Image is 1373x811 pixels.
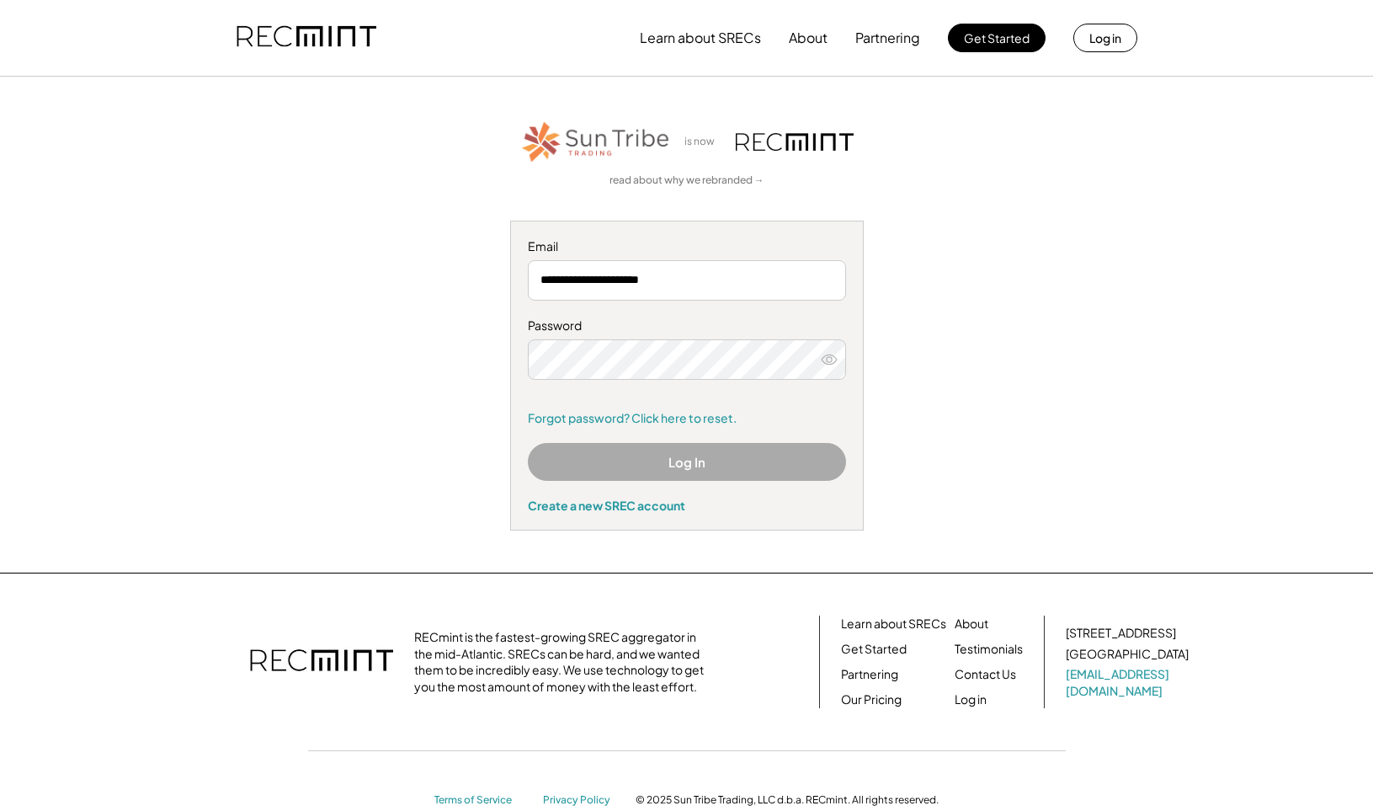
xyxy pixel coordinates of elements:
[841,691,902,708] a: Our Pricing
[1066,625,1176,642] div: [STREET_ADDRESS]
[1066,666,1192,699] a: [EMAIL_ADDRESS][DOMAIN_NAME]
[520,119,672,165] img: STT_Horizontal_Logo%2B-%2BColor.png
[841,666,898,683] a: Partnering
[948,24,1046,52] button: Get Started
[855,21,920,55] button: Partnering
[414,629,713,695] div: RECmint is the fastest-growing SREC aggregator in the mid-Atlantic. SRECs can be hard, and we wan...
[955,616,988,632] a: About
[789,21,828,55] button: About
[841,641,907,658] a: Get Started
[528,238,846,255] div: Email
[955,691,987,708] a: Log in
[841,616,946,632] a: Learn about SRECs
[250,632,393,691] img: recmint-logotype%403x.png
[640,21,761,55] button: Learn about SRECs
[955,666,1016,683] a: Contact Us
[1073,24,1137,52] button: Log in
[528,443,846,481] button: Log In
[528,410,846,427] a: Forgot password? Click here to reset.
[237,9,376,67] img: recmint-logotype%403x.png
[434,793,527,808] a: Terms of Service
[680,135,727,149] div: is now
[736,133,854,151] img: recmint-logotype%403x.png
[955,641,1023,658] a: Testimonials
[636,793,939,807] div: © 2025 Sun Tribe Trading, LLC d.b.a. RECmint. All rights reserved.
[1066,646,1189,663] div: [GEOGRAPHIC_DATA]
[528,498,846,513] div: Create a new SREC account
[543,793,619,808] a: Privacy Policy
[528,317,846,334] div: Password
[609,173,764,188] a: read about why we rebranded →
